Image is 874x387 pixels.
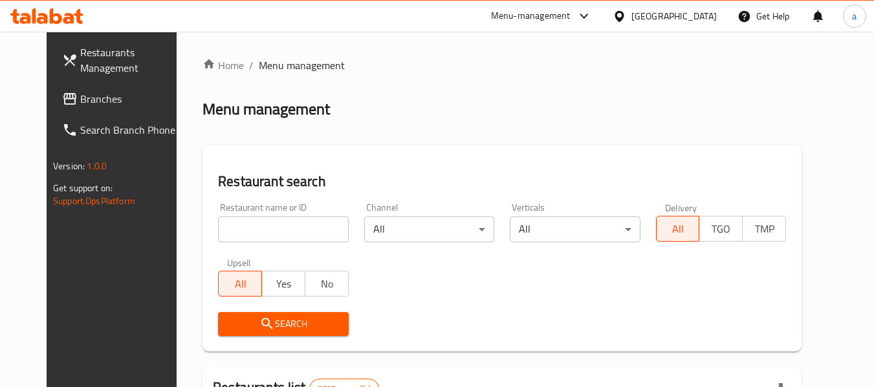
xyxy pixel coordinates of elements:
h2: Menu management [202,99,330,120]
button: TGO [699,216,743,242]
button: All [218,271,262,297]
button: No [305,271,349,297]
span: a [852,9,857,23]
span: Search Branch Phone [80,122,182,138]
label: Delivery [665,203,697,212]
div: [GEOGRAPHIC_DATA] [631,9,717,23]
span: Version: [53,158,85,174]
span: All [224,275,257,293]
button: Yes [261,271,305,297]
span: Get support on: [53,180,113,196]
a: Home [202,58,244,73]
span: 1.0.0 [87,158,107,174]
div: Menu-management [491,8,571,24]
span: Yes [267,275,300,293]
span: TGO [705,220,737,238]
span: Search [228,316,338,332]
span: No [311,275,344,293]
div: All [364,216,494,242]
div: All [510,216,640,242]
a: Branches [52,83,193,114]
button: All [656,216,700,242]
nav: breadcrumb [202,58,802,73]
a: Search Branch Phone [52,114,193,145]
span: Menu management [259,58,345,73]
span: Branches [80,91,182,107]
a: Restaurants Management [52,37,193,83]
span: TMP [748,220,781,238]
button: Search [218,312,348,336]
span: All [662,220,695,238]
h2: Restaurant search [218,172,786,191]
a: Support.OpsPlatform [53,193,135,209]
button: TMP [742,216,786,242]
li: / [249,58,254,73]
label: Upsell [227,258,251,267]
span: Restaurants Management [80,45,182,76]
input: Search for restaurant name or ID.. [218,216,348,242]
